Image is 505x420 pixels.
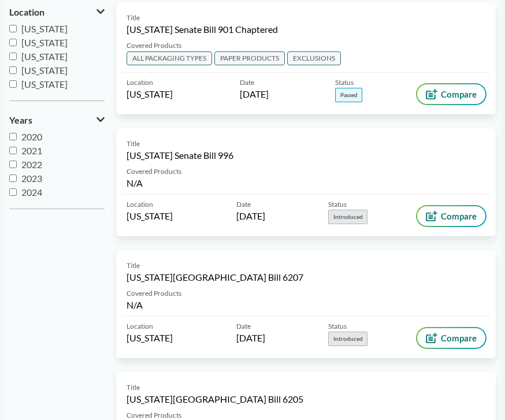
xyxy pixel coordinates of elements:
[214,51,285,65] span: PAPER PRODUCTS
[417,84,485,104] button: Compare
[441,211,477,221] span: Compare
[21,145,42,156] span: 2021
[127,288,181,299] span: Covered Products
[127,40,181,51] span: Covered Products
[127,77,153,88] span: Location
[21,173,42,184] span: 2023
[328,321,347,332] span: Status
[240,88,269,101] span: [DATE]
[9,2,105,22] button: Location
[127,261,140,271] span: Title
[21,79,68,90] span: [US_STATE]
[21,131,42,142] span: 2020
[236,321,251,332] span: Date
[9,188,17,196] input: 2024
[127,199,153,210] span: Location
[9,7,44,17] span: Location
[9,110,105,130] button: Years
[240,77,254,88] span: Date
[236,332,265,344] span: [DATE]
[9,133,17,140] input: 2020
[9,147,17,154] input: 2021
[21,187,42,198] span: 2024
[417,206,485,226] button: Compare
[21,159,42,170] span: 2022
[127,210,173,222] span: [US_STATE]
[127,51,212,65] span: ALL PACKAGING TYPES
[127,13,140,23] span: Title
[9,39,17,46] input: [US_STATE]
[127,321,153,332] span: Location
[127,382,140,393] span: Title
[127,88,173,101] span: [US_STATE]
[328,210,367,224] span: Introduced
[417,328,485,348] button: Compare
[9,174,17,182] input: 2023
[9,161,17,168] input: 2022
[21,37,68,48] span: [US_STATE]
[9,25,17,32] input: [US_STATE]
[441,333,477,343] span: Compare
[127,332,173,344] span: [US_STATE]
[21,65,68,76] span: [US_STATE]
[328,199,347,210] span: Status
[236,199,251,210] span: Date
[21,51,68,62] span: [US_STATE]
[9,80,17,88] input: [US_STATE]
[335,88,362,102] span: Passed
[127,393,303,406] span: [US_STATE][GEOGRAPHIC_DATA] Bill 6205
[287,51,341,65] span: EXCLUSIONS
[9,115,32,125] span: Years
[9,53,17,60] input: [US_STATE]
[441,90,477,99] span: Compare
[127,139,140,149] span: Title
[21,23,68,34] span: [US_STATE]
[9,66,17,74] input: [US_STATE]
[236,210,265,222] span: [DATE]
[127,149,233,162] span: [US_STATE] Senate Bill 996
[127,23,278,36] span: [US_STATE] Senate Bill 901 Chaptered
[127,299,143,310] span: N/A
[335,77,354,88] span: Status
[328,332,367,346] span: Introduced
[127,271,303,284] span: [US_STATE][GEOGRAPHIC_DATA] Bill 6207
[127,177,143,188] span: N/A
[127,166,181,177] span: Covered Products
